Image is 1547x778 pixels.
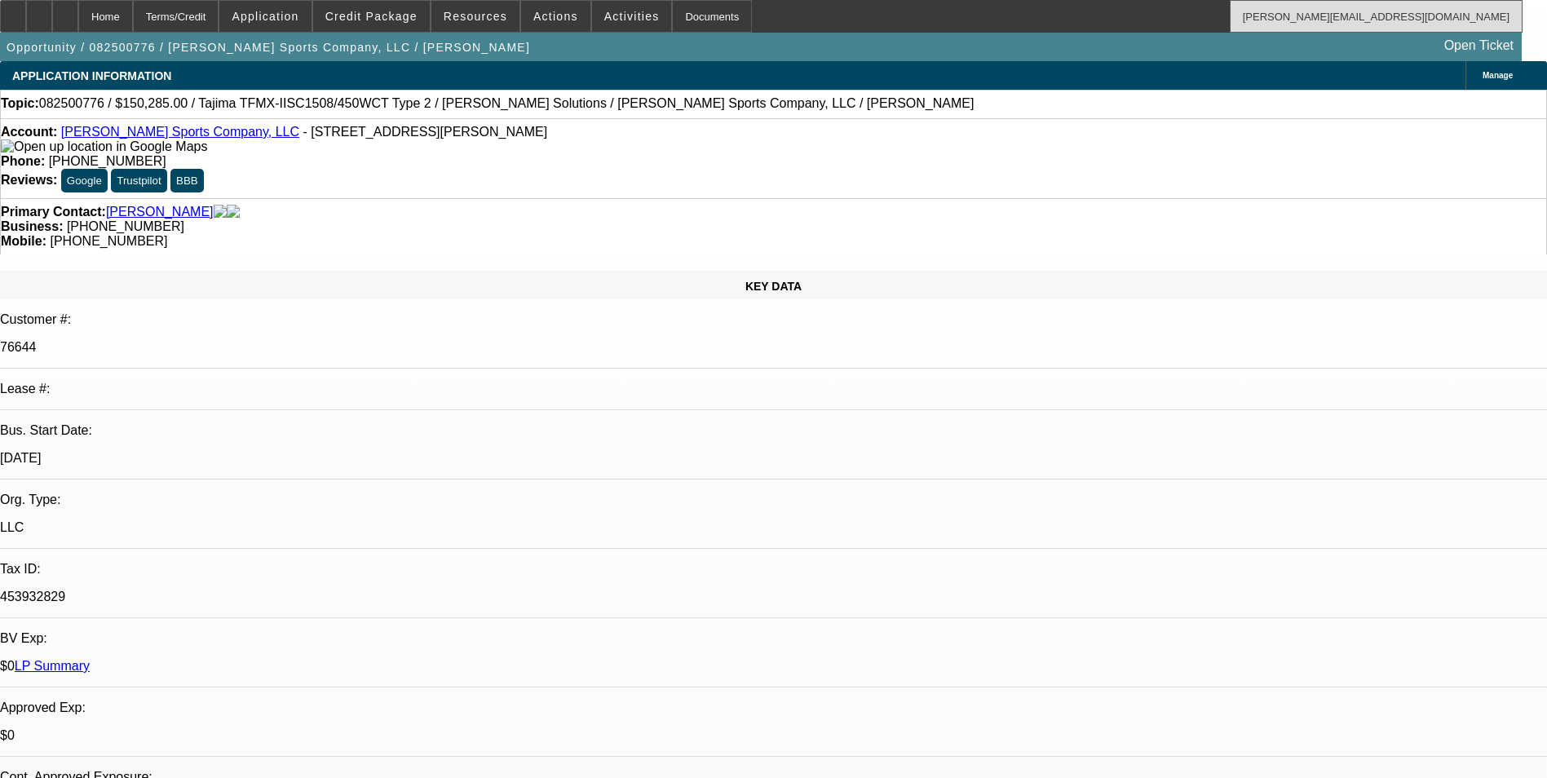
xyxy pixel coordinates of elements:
button: Activities [592,1,672,32]
span: Opportunity / 082500776 / [PERSON_NAME] Sports Company, LLC / [PERSON_NAME] [7,41,530,54]
span: Credit Package [325,10,418,23]
span: APPLICATION INFORMATION [12,69,171,82]
span: Application [232,10,298,23]
a: Open Ticket [1438,32,1520,60]
button: BBB [170,169,204,192]
strong: Phone: [1,154,45,168]
strong: Mobile: [1,234,46,248]
span: Manage [1483,71,1513,80]
a: LP Summary [15,659,90,673]
a: [PERSON_NAME] [106,205,214,219]
span: [PHONE_NUMBER] [50,234,167,248]
strong: Business: [1,219,63,233]
button: Resources [431,1,519,32]
img: facebook-icon.png [214,205,227,219]
span: Actions [533,10,578,23]
span: KEY DATA [745,280,802,293]
span: Activities [604,10,660,23]
button: Google [61,169,108,192]
strong: Primary Contact: [1,205,106,219]
button: Actions [521,1,590,32]
strong: Account: [1,125,57,139]
span: [PHONE_NUMBER] [49,154,166,168]
img: linkedin-icon.png [227,205,240,219]
span: Resources [444,10,507,23]
button: Application [219,1,311,32]
strong: Reviews: [1,173,57,187]
button: Trustpilot [111,169,166,192]
span: 082500776 / $150,285.00 / Tajima TFMX-IISC1508/450WCT Type 2 / [PERSON_NAME] Solutions / [PERSON_... [39,96,975,111]
span: [PHONE_NUMBER] [67,219,184,233]
span: - [STREET_ADDRESS][PERSON_NAME] [303,125,547,139]
button: Credit Package [313,1,430,32]
a: [PERSON_NAME] Sports Company, LLC [61,125,299,139]
a: View Google Maps [1,139,207,153]
img: Open up location in Google Maps [1,139,207,154]
strong: Topic: [1,96,39,111]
